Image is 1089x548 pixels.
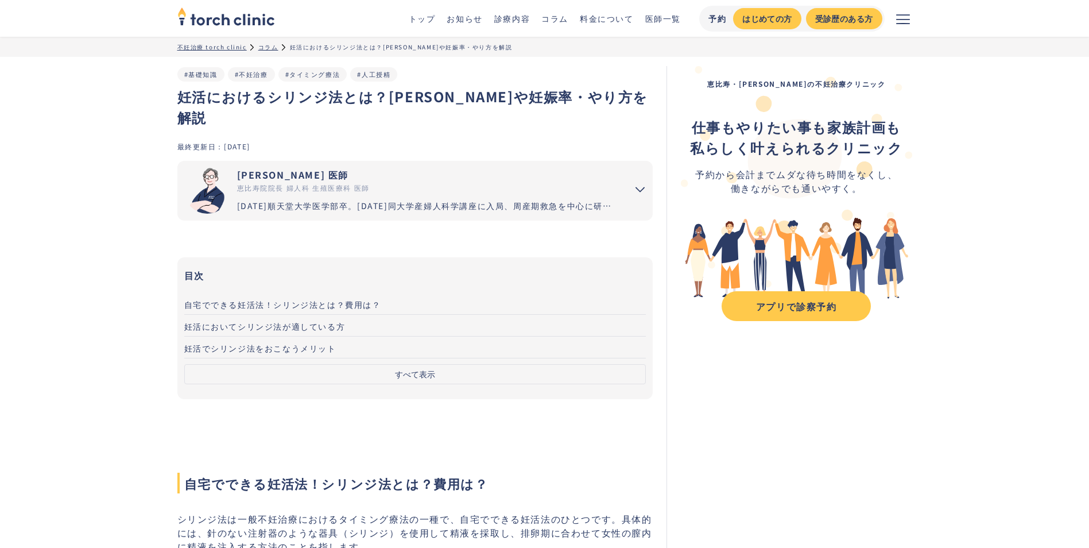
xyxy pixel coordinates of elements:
a: 妊活においてシリンジ法が適している方 [184,315,646,337]
div: 予約から会計までムダな待ち時間をなくし、 働きながらでも通いやすく。 [690,167,902,195]
div: [DATE] [224,141,250,151]
img: 市山 卓彦 [184,168,230,214]
a: 不妊治療 torch clinic [177,43,247,51]
div: 予約 [708,13,726,25]
a: #基礎知識 [184,70,218,79]
a: お知らせ [447,13,482,24]
h3: 目次 [184,267,646,284]
span: 妊活においてシリンジ法が適している方 [184,321,346,332]
a: 自宅でできる妊活法！シリンジ法とは？費用は？ [184,293,646,315]
div: はじめての方 [742,13,792,25]
a: #不妊治療 [235,70,268,79]
div: ‍ ‍ [690,117,902,158]
h1: 妊活におけるシリンジ法とは？[PERSON_NAME]や妊娠率・やり方を解説 [177,86,653,128]
span: 自宅でできる妊活法！シリンジ法とは？費用は？ [184,299,381,310]
div: [PERSON_NAME] 医師 [237,168,619,182]
ul: パンくずリスト [177,43,912,51]
a: #人工授精 [357,70,390,79]
a: はじめての方 [733,8,801,29]
div: アプリで診察予約 [732,299,861,313]
img: torch clinic [177,3,275,29]
div: 妊活におけるシリンジ法とは？[PERSON_NAME]や妊娠率・やり方を解説 [290,43,513,51]
div: 恵比寿院院長 婦人科 生殖医療科 医師 [237,183,619,193]
div: 受診歴のある方 [815,13,873,25]
span: 自宅でできる妊活法！シリンジ法とは？費用は？ [177,473,653,493]
span: 妊活でシリンジ法をおこなうメリット [184,342,336,354]
div: 最終更新日： [177,141,224,151]
button: すべて表示 [184,364,646,384]
a: トップ [409,13,436,24]
summary: 市山 卓彦 [PERSON_NAME] 医師 恵比寿院院長 婦人科 生殖医療科 医師 [DATE]順天堂大学医学部卒。[DATE]同大学産婦人科学講座に入局、周産期救急を中心に研鑽を重ねる。[D... [177,161,653,221]
strong: 恵比寿・[PERSON_NAME]の不妊治療クリニック [707,79,885,88]
a: コラム [541,13,568,24]
a: #タイミング療法 [285,70,340,79]
a: コラム [258,43,278,51]
a: 受診歴のある方 [806,8,882,29]
a: 医師一覧 [645,13,681,24]
a: home [177,8,275,29]
div: [DATE]順天堂大学医学部卒。[DATE]同大学産婦人科学講座に入局、周産期救急を中心に研鑽を重ねる。[DATE]国内有数の不妊治療施設セントマザー産婦人科医院で、女性不妊症のみでなく男性不妊... [237,200,619,212]
strong: 仕事もやりたい事も家族計画も [692,117,901,137]
a: 料金について [580,13,634,24]
a: [PERSON_NAME] 医師 恵比寿院院長 婦人科 生殖医療科 医師 [DATE]順天堂大学医学部卒。[DATE]同大学産婦人科学講座に入局、周産期救急を中心に研鑽を重ねる。[DATE]国内... [177,161,619,221]
a: 妊活でシリンジ法をおこなうメリット [184,337,646,358]
a: 診療内容 [494,13,530,24]
a: アプリで診察予約 [722,291,871,321]
strong: 私らしく叶えられるクリニック [690,137,902,157]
